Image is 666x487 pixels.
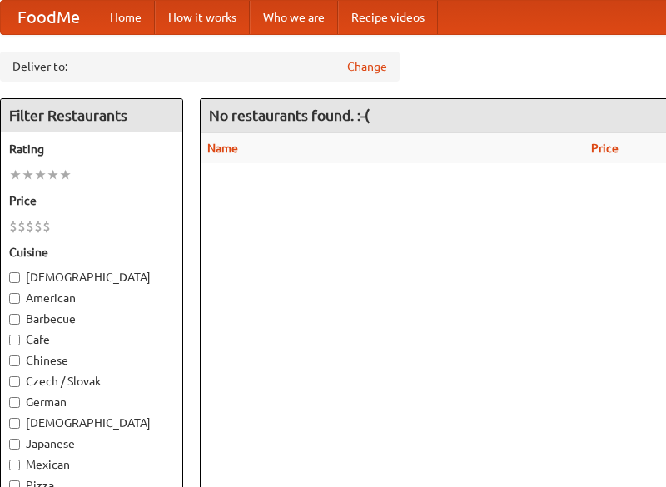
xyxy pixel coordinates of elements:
[1,1,97,34] a: FoodMe
[9,217,17,236] li: $
[591,142,619,155] a: Price
[9,460,20,470] input: Mexican
[9,439,20,450] input: Japanese
[47,166,59,184] li: ★
[250,1,338,34] a: Who we are
[9,290,174,306] label: American
[9,311,174,327] label: Barbecue
[9,293,20,304] input: American
[9,141,174,157] h5: Rating
[155,1,250,34] a: How it works
[1,99,182,132] h4: Filter Restaurants
[9,394,174,410] label: German
[26,217,34,236] li: $
[9,335,20,345] input: Cafe
[97,1,155,34] a: Home
[9,166,22,184] li: ★
[209,107,370,123] ng-pluralize: No restaurants found. :-(
[9,331,174,348] label: Cafe
[22,166,34,184] li: ★
[338,1,438,34] a: Recipe videos
[34,166,47,184] li: ★
[34,217,42,236] li: $
[9,272,20,283] input: [DEMOGRAPHIC_DATA]
[9,376,20,387] input: Czech / Slovak
[347,58,387,75] a: Change
[9,397,20,408] input: German
[9,314,20,325] input: Barbecue
[59,166,72,184] li: ★
[17,217,26,236] li: $
[9,352,174,369] label: Chinese
[9,244,174,261] h5: Cuisine
[9,456,174,473] label: Mexican
[42,217,51,236] li: $
[9,355,20,366] input: Chinese
[9,435,174,452] label: Japanese
[9,415,174,431] label: [DEMOGRAPHIC_DATA]
[9,192,174,209] h5: Price
[9,418,20,429] input: [DEMOGRAPHIC_DATA]
[9,373,174,390] label: Czech / Slovak
[9,269,174,286] label: [DEMOGRAPHIC_DATA]
[207,142,238,155] a: Name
